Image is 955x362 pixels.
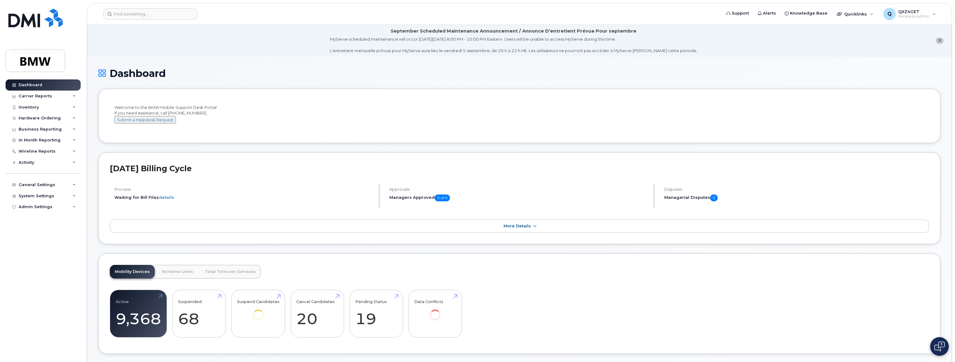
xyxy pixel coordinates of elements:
span: 0 of 0 [435,194,450,201]
h4: Process [114,187,374,192]
a: details [159,195,174,200]
span: More Details [504,224,531,228]
h5: Managers Approved [389,194,648,201]
a: Wireline Lines [157,265,198,279]
div: September Scheduled Maintenance Announcement / Annonce D'entretient Prévue Pour septembre [391,28,636,34]
a: Submit a Helpdesk Request [114,117,176,122]
a: Suspend Candidates [237,293,280,329]
h2: [DATE] Billing Cycle [110,164,929,173]
button: close notification [936,38,944,44]
img: Open chat [934,342,945,351]
h4: Approvals [389,187,648,192]
span: 0 [710,194,718,201]
a: Cancel Candidates 20 [296,293,338,334]
a: Data Conflicts [414,293,456,329]
h1: Dashboard [98,68,940,79]
li: Waiting for Bill Files [114,194,374,200]
h4: Disputes [664,187,929,192]
div: MyServe scheduled maintenance will occur [DATE][DATE] 8:00 PM - 10:00 PM Eastern. Users will be u... [330,36,697,54]
a: Mobility Devices [110,265,155,279]
a: Suspended 68 [178,293,220,334]
h5: Managerial Disputes [664,194,929,201]
a: Active 9,368 [116,293,161,334]
div: Welcome to the BMW Mobile Support Desk Portal If you need assistance, call [PHONE_NUMBER]. [114,105,924,129]
a: Total Telecom Services [200,265,261,279]
button: Submit a Helpdesk Request [114,116,176,124]
a: Pending Status 19 [355,293,397,334]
